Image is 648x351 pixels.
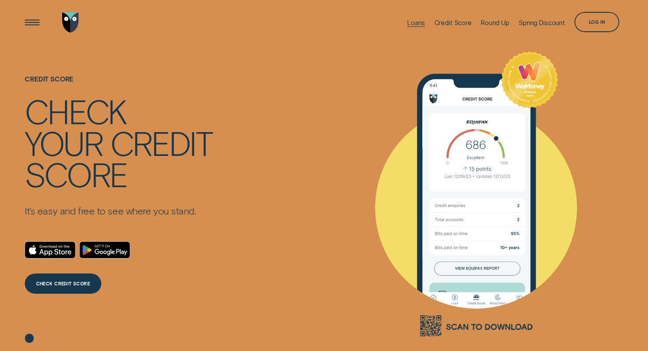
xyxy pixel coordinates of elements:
[25,75,212,96] h1: Credit Score
[79,241,130,259] a: Android App on Google Play
[25,96,126,127] div: Check
[25,159,127,190] div: score
[407,19,425,26] div: Loans
[481,19,510,26] div: Round Up
[110,127,212,159] div: credit
[25,127,102,159] div: your
[25,273,101,294] a: CHECK CREDIT SCORE
[22,12,42,33] button: Open Menu
[25,241,76,259] a: Download on the App Store
[435,19,472,26] div: Credit Score
[62,12,79,33] img: Wisr
[574,12,619,32] button: Log in
[25,205,212,217] p: It’s easy and free to see where you stand.
[25,96,212,190] h4: Check your credit score
[519,19,565,26] div: Spring Discount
